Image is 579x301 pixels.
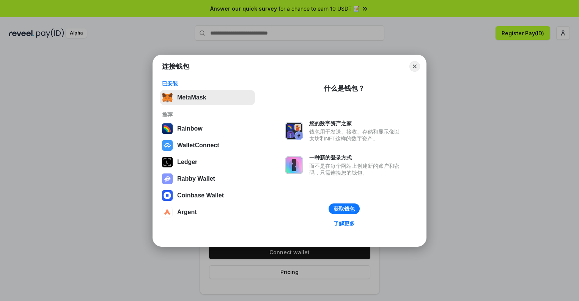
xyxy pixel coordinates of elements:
div: 获取钱包 [334,205,355,212]
h1: 连接钱包 [162,62,189,71]
button: Argent [160,205,255,220]
div: 已安装 [162,80,253,87]
img: svg+xml,%3Csvg%20xmlns%3D%22http%3A%2F%2Fwww.w3.org%2F2000%2Fsvg%22%20width%3D%2228%22%20height%3... [162,157,173,167]
button: Close [409,61,420,72]
img: svg+xml,%3Csvg%20width%3D%2228%22%20height%3D%2228%22%20viewBox%3D%220%200%2028%2028%22%20fill%3D... [162,207,173,217]
img: svg+xml,%3Csvg%20width%3D%2228%22%20height%3D%2228%22%20viewBox%3D%220%200%2028%2028%22%20fill%3D... [162,140,173,151]
button: Coinbase Wallet [160,188,255,203]
div: 推荐 [162,111,253,118]
button: MetaMask [160,90,255,105]
button: Rainbow [160,121,255,136]
button: Ledger [160,154,255,170]
div: WalletConnect [177,142,219,149]
button: WalletConnect [160,138,255,153]
img: svg+xml,%3Csvg%20width%3D%2228%22%20height%3D%2228%22%20viewBox%3D%220%200%2028%2028%22%20fill%3D... [162,190,173,201]
a: 了解更多 [329,219,359,229]
img: svg+xml,%3Csvg%20xmlns%3D%22http%3A%2F%2Fwww.w3.org%2F2000%2Fsvg%22%20fill%3D%22none%22%20viewBox... [285,156,303,174]
div: 了解更多 [334,220,355,227]
img: svg+xml,%3Csvg%20xmlns%3D%22http%3A%2F%2Fwww.w3.org%2F2000%2Fsvg%22%20fill%3D%22none%22%20viewBox... [162,173,173,184]
div: 钱包用于发送、接收、存储和显示像以太坊和NFT这样的数字资产。 [309,128,403,142]
button: Rabby Wallet [160,171,255,186]
div: 您的数字资产之家 [309,120,403,127]
div: 而不是在每个网站上创建新的账户和密码，只需连接您的钱包。 [309,162,403,176]
button: 获取钱包 [329,203,360,214]
div: MetaMask [177,94,206,101]
div: Rabby Wallet [177,175,215,182]
div: 一种新的登录方式 [309,154,403,161]
div: Coinbase Wallet [177,192,224,199]
div: Rainbow [177,125,203,132]
div: Ledger [177,159,197,165]
img: svg+xml,%3Csvg%20width%3D%22120%22%20height%3D%22120%22%20viewBox%3D%220%200%20120%20120%22%20fil... [162,123,173,134]
div: Argent [177,209,197,216]
img: svg+xml,%3Csvg%20xmlns%3D%22http%3A%2F%2Fwww.w3.org%2F2000%2Fsvg%22%20fill%3D%22none%22%20viewBox... [285,122,303,140]
div: 什么是钱包？ [324,84,365,93]
img: svg+xml,%3Csvg%20fill%3D%22none%22%20height%3D%2233%22%20viewBox%3D%220%200%2035%2033%22%20width%... [162,92,173,103]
